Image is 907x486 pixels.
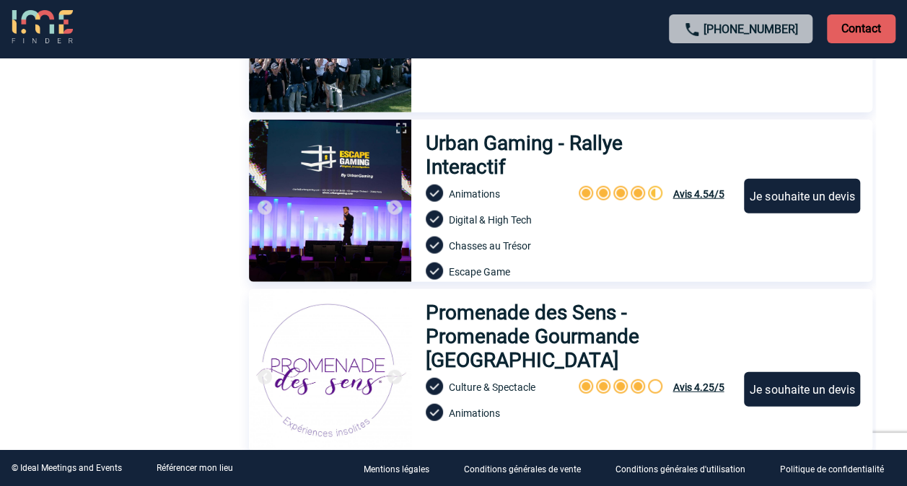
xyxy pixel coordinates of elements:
[12,463,122,473] div: © Ideal Meetings and Events
[426,185,443,202] img: check-circle-24-px-b.png
[426,301,731,372] h3: Promenade des Sens - Promenade Gourmande [GEOGRAPHIC_DATA]
[449,407,500,419] span: Animations
[426,237,443,254] img: check-circle-24-px-b.png
[744,179,860,213] div: Je souhaite un devis
[426,404,443,421] img: check-circle-24-px-b.png
[449,240,531,252] span: Chasses au Trésor
[157,463,233,473] a: Référencer mon lieu
[364,464,429,474] p: Mentions légales
[449,214,532,226] span: Digital & High Tech
[672,188,724,200] span: Avis 4.54/5
[449,381,535,393] span: Culture & Spectacle
[452,461,604,475] a: Conditions générales de vente
[449,188,500,200] span: Animations
[615,464,745,474] p: Conditions générales d'utilisation
[780,464,884,474] p: Politique de confidentialité
[672,381,724,393] span: Avis 4.25/5
[449,266,510,278] span: Escape Game
[827,14,895,43] p: Contact
[352,461,452,475] a: Mentions légales
[249,120,411,282] img: 1.jpg
[704,22,798,36] a: [PHONE_NUMBER]
[426,262,443,280] img: check-circle-24-px-b.png
[426,131,704,179] h3: Urban Gaming - Rallye Interactif
[768,461,907,475] a: Politique de confidentialité
[744,372,860,407] div: Je souhaite un devis
[426,378,443,395] img: check-circle-24-px-b.png
[464,464,581,474] p: Conditions générales de vente
[683,21,701,38] img: call-24-px.png
[604,461,768,475] a: Conditions générales d'utilisation
[249,289,411,451] img: 1.jpg
[426,211,443,228] img: check-circle-24-px-b.png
